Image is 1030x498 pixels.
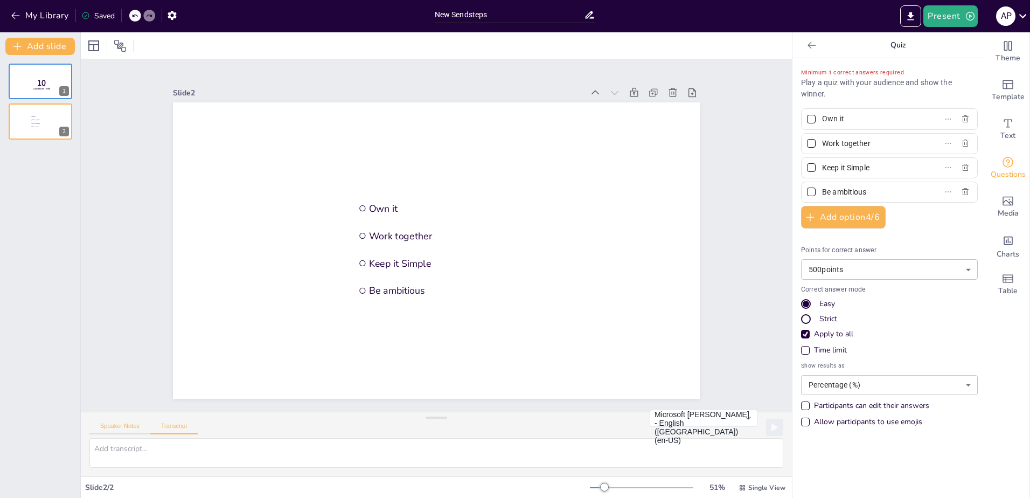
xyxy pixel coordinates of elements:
[650,410,757,427] button: Microsoft [PERSON_NAME] - English ([GEOGRAPHIC_DATA]) (en-US)
[89,423,150,434] button: Speaker Notes
[986,110,1029,149] div: Add text boxes
[819,314,837,324] div: Strict
[900,5,921,27] button: Export to PowerPoint
[5,38,75,55] button: Add slide
[435,7,584,23] input: Insert title
[814,400,929,411] div: Participants can edit their answers
[801,314,978,324] div: Strict
[114,39,127,52] span: Position
[801,417,922,427] div: Allow participants to use emojis
[801,329,978,340] div: Apply to all
[704,482,730,493] div: 51 %
[9,64,72,99] div: 1
[766,419,783,436] button: Play
[9,103,72,139] div: 2
[32,126,62,127] span: Be ambitious
[822,111,922,127] input: Option 1
[998,207,1019,219] span: Media
[998,285,1018,297] span: Table
[801,77,978,100] p: Play a quiz with your audience and show the winner.
[409,49,520,278] span: Be ambitious
[923,5,977,27] button: Present
[748,483,785,492] span: Single View
[150,423,198,434] button: Transcript
[801,206,886,229] button: Add option4/6
[384,60,495,289] span: Keep it Simple
[996,6,1015,26] div: A P
[986,226,1029,265] div: Add charts and graphs
[801,259,978,279] div: 500 points
[801,69,904,76] span: Minimum 1 correct answers required
[81,11,115,21] div: Saved
[822,184,922,200] input: Option 4
[59,127,69,136] div: 2
[32,119,62,121] span: Work together
[85,482,590,493] div: Slide 2 / 2
[334,82,445,311] span: Own it
[991,169,1026,181] span: Questions
[801,285,978,295] p: Correct answer mode
[801,400,929,411] div: Participants can edit their answers
[801,246,978,255] p: Points for correct answer
[822,160,922,176] input: Option 3
[37,77,46,89] span: 10
[801,361,978,370] span: Show results as
[996,5,1015,27] button: A P
[8,7,73,24] button: My Library
[32,122,62,124] span: Keep it Simple
[814,345,847,356] div: Time limit
[820,32,976,58] p: Quiz
[986,265,1029,304] div: Add a table
[1000,130,1015,142] span: Text
[822,136,922,151] input: Option 2
[59,86,69,96] div: 1
[992,91,1025,103] span: Template
[359,71,470,300] span: Work together
[801,375,978,395] div: Percentage (%)
[33,87,50,91] span: Countdown - title
[986,149,1029,188] div: Get real-time input from your audience
[986,188,1029,226] div: Add images, graphics, shapes or video
[32,116,62,117] span: Own it
[85,37,102,54] div: Layout
[986,71,1029,110] div: Add ready made slides
[997,248,1019,260] span: Charts
[814,417,922,427] div: Allow participants to use emojis
[986,32,1029,71] div: Change the overall theme
[996,52,1020,64] span: Theme
[819,299,835,309] div: Easy
[801,299,978,309] div: Easy
[814,329,853,340] div: Apply to all
[801,345,978,356] div: Time limit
